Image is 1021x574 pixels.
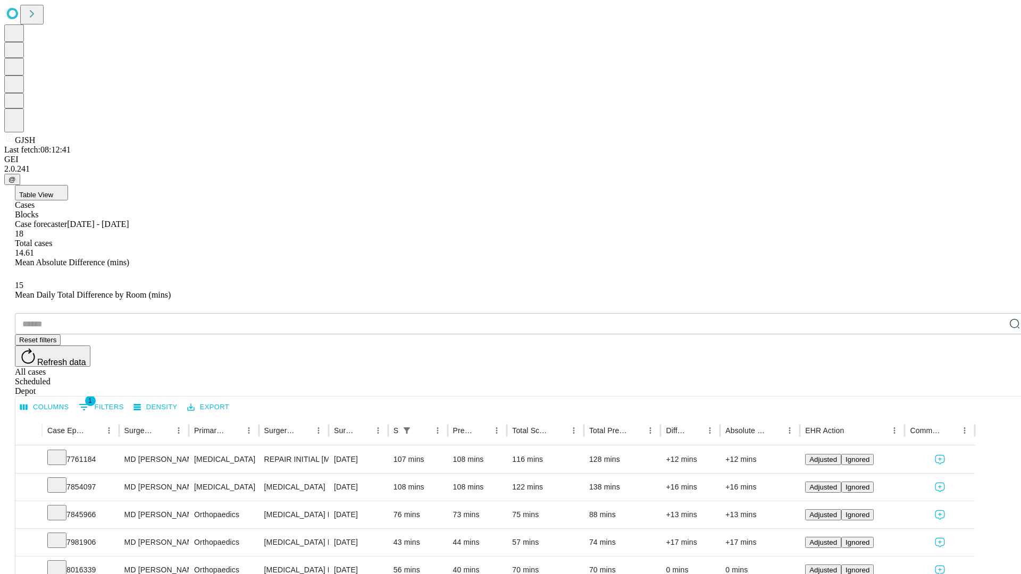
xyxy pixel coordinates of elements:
[725,446,794,473] div: +12 mins
[809,483,837,491] span: Adjusted
[666,446,715,473] div: +12 mins
[4,155,1017,164] div: GEI
[589,529,656,556] div: 74 mins
[512,426,550,435] div: Total Scheduled Duration
[15,239,52,248] span: Total cases
[264,474,323,501] div: [MEDICAL_DATA]
[809,455,837,463] span: Adjusted
[628,423,643,438] button: Sort
[887,423,902,438] button: Menu
[227,423,241,438] button: Sort
[19,336,56,344] span: Reset filters
[910,426,941,435] div: Comments
[512,501,579,528] div: 75 mins
[264,501,323,528] div: [MEDICAL_DATA] MEDIAL OR LATERAL MENISCECTOMY
[124,446,183,473] div: MD [PERSON_NAME]
[15,185,68,200] button: Table View
[809,511,837,519] span: Adjusted
[156,423,171,438] button: Sort
[399,423,414,438] button: Show filters
[430,423,445,438] button: Menu
[15,281,23,290] span: 15
[311,423,326,438] button: Menu
[15,220,67,229] span: Case forecaster
[453,501,502,528] div: 73 mins
[131,399,180,416] button: Density
[264,446,323,473] div: REPAIR INITIAL [MEDICAL_DATA] REDUCIBLE AGE [DEMOGRAPHIC_DATA] OR MORE
[643,423,658,438] button: Menu
[666,529,715,556] div: +17 mins
[394,446,442,473] div: 107 mins
[512,529,579,556] div: 57 mins
[76,399,127,416] button: Show filters
[809,566,837,574] span: Adjusted
[589,501,656,528] div: 88 mins
[194,529,253,556] div: Orthopaedics
[846,511,869,519] span: Ignored
[171,423,186,438] button: Menu
[15,229,23,238] span: 18
[566,423,581,438] button: Menu
[124,501,183,528] div: MD [PERSON_NAME] [PERSON_NAME]
[589,474,656,501] div: 138 mins
[782,423,797,438] button: Menu
[356,423,371,438] button: Sort
[21,478,37,497] button: Expand
[957,423,972,438] button: Menu
[666,501,715,528] div: +13 mins
[399,423,414,438] div: 1 active filter
[15,136,35,145] span: GJSH
[21,451,37,469] button: Expand
[296,423,311,438] button: Sort
[194,426,225,435] div: Primary Service
[666,426,687,435] div: Difference
[846,566,869,574] span: Ignored
[85,395,96,406] span: 1
[841,454,874,465] button: Ignored
[67,220,129,229] span: [DATE] - [DATE]
[194,446,253,473] div: [MEDICAL_DATA]
[841,509,874,520] button: Ignored
[394,474,442,501] div: 108 mins
[841,482,874,493] button: Ignored
[474,423,489,438] button: Sort
[394,426,398,435] div: Scheduled In Room Duration
[846,455,869,463] span: Ignored
[702,423,717,438] button: Menu
[845,423,860,438] button: Sort
[512,474,579,501] div: 122 mins
[264,426,295,435] div: Surgery Name
[334,474,383,501] div: [DATE]
[194,474,253,501] div: [MEDICAL_DATA]
[394,529,442,556] div: 43 mins
[666,474,715,501] div: +16 mins
[725,501,794,528] div: +13 mins
[805,509,841,520] button: Adjusted
[9,175,16,183] span: @
[805,426,844,435] div: EHR Action
[394,501,442,528] div: 76 mins
[194,501,253,528] div: Orthopaedics
[124,529,183,556] div: MD [PERSON_NAME] [PERSON_NAME]
[805,454,841,465] button: Adjusted
[241,423,256,438] button: Menu
[725,529,794,556] div: +17 mins
[846,538,869,546] span: Ignored
[47,501,114,528] div: 7845966
[185,399,232,416] button: Export
[47,446,114,473] div: 7761184
[841,537,874,548] button: Ignored
[453,426,474,435] div: Predicted In Room Duration
[415,423,430,438] button: Sort
[589,446,656,473] div: 128 mins
[942,423,957,438] button: Sort
[334,446,383,473] div: [DATE]
[805,482,841,493] button: Adjusted
[453,446,502,473] div: 108 mins
[334,529,383,556] div: [DATE]
[512,446,579,473] div: 116 mins
[809,538,837,546] span: Adjusted
[551,423,566,438] button: Sort
[15,248,34,257] span: 14.61
[688,423,702,438] button: Sort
